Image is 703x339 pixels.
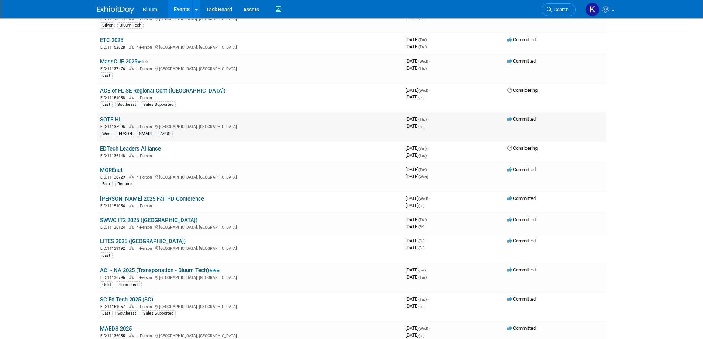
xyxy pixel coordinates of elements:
div: Sales Supported [141,310,176,317]
img: In-Person Event [129,246,134,250]
a: MassCUE 2025 [100,58,148,65]
span: Committed [507,196,536,201]
img: In-Person Event [129,124,134,128]
span: [DATE] [406,37,429,42]
span: (Fri) [418,95,424,99]
a: LITES 2025 ([GEOGRAPHIC_DATA]) [100,238,186,245]
span: (Fri) [418,246,424,250]
span: (Thu) [418,117,427,121]
span: In-Person [135,333,154,338]
span: [DATE] [406,94,424,100]
div: [GEOGRAPHIC_DATA], [GEOGRAPHIC_DATA] [100,44,400,50]
span: (Fri) [418,124,424,128]
span: (Wed) [418,326,428,331]
img: In-Person Event [129,204,134,207]
img: In-Person Event [129,66,134,70]
div: West [100,131,114,137]
div: East [100,101,113,108]
span: In-Person [135,96,154,100]
span: (Fri) [418,304,424,308]
span: - [429,58,430,64]
div: Silver [100,22,115,29]
span: Committed [507,116,536,122]
span: Committed [507,238,536,243]
span: [DATE] [406,203,424,208]
div: Bluum Tech [116,281,142,288]
span: - [428,116,429,122]
span: In-Person [135,175,154,180]
span: (Tue) [418,297,427,301]
span: [DATE] [406,167,429,172]
span: - [428,296,429,302]
span: [DATE] [406,174,428,179]
span: Committed [507,217,536,222]
img: Kellie Noller [585,3,599,17]
span: [DATE] [406,245,424,250]
img: In-Person Event [129,175,134,179]
span: - [429,325,430,331]
span: EID: 11138729 [100,175,128,179]
span: In-Person [135,225,154,230]
div: EPSON [117,131,134,137]
span: (Fri) [418,225,424,229]
span: Committed [507,296,536,302]
img: ExhibitDay [97,6,134,14]
span: [DATE] [406,238,427,243]
div: SMART [137,131,155,137]
span: - [429,196,430,201]
span: [DATE] [406,274,427,280]
span: (Fri) [418,333,424,338]
div: [GEOGRAPHIC_DATA], [GEOGRAPHIC_DATA] [100,245,400,251]
span: (Wed) [418,175,428,179]
span: (Tue) [418,168,427,172]
img: In-Person Event [129,275,134,279]
span: - [428,217,429,222]
div: [GEOGRAPHIC_DATA], [GEOGRAPHIC_DATA] [100,123,400,129]
img: In-Person Event [129,96,134,99]
span: In-Person [135,124,154,129]
span: EID: 11139192 [100,246,128,250]
span: (Tue) [418,275,427,279]
span: (Thu) [418,218,427,222]
div: [GEOGRAPHIC_DATA], [GEOGRAPHIC_DATA] [100,224,400,230]
span: EID: 11135996 [100,125,128,129]
span: EID: 11151058 [100,96,128,100]
div: [GEOGRAPHIC_DATA], [GEOGRAPHIC_DATA] [100,303,400,309]
span: (Sun) [418,146,427,151]
span: [DATE] [406,296,429,302]
img: In-Person Event [129,45,134,49]
span: [DATE] [406,152,427,158]
div: East [100,181,113,187]
span: - [429,87,430,93]
span: EID: 11136148 [100,154,128,158]
div: ASUS [158,131,173,137]
a: EDTech Leaders Alliance [100,145,161,152]
a: ETC 2025 [100,37,123,44]
img: In-Person Event [129,225,134,229]
div: Bluum Tech [117,22,144,29]
span: [DATE] [406,267,428,273]
span: Committed [507,267,536,273]
span: [DATE] [406,145,429,151]
span: In-Person [135,45,154,50]
span: EID: 11137476 [100,67,128,71]
span: [DATE] [406,44,427,49]
div: East [100,72,113,79]
span: - [427,267,428,273]
span: Committed [507,58,536,64]
div: Remote [115,181,134,187]
span: (Wed) [418,59,428,63]
span: EID: 11140999 [100,17,128,21]
div: [GEOGRAPHIC_DATA], [GEOGRAPHIC_DATA] [100,65,400,72]
span: [DATE] [406,116,429,122]
span: In-Person [135,246,154,251]
span: Search [552,7,569,13]
span: In-Person [135,66,154,71]
span: Bluum [143,7,158,13]
div: East [100,252,113,259]
span: [DATE] [406,303,424,309]
a: SWWC IT2 2025 ([GEOGRAPHIC_DATA]) [100,217,197,224]
span: Committed [507,167,536,172]
div: Gold [100,281,113,288]
span: (Thu) [418,45,427,49]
